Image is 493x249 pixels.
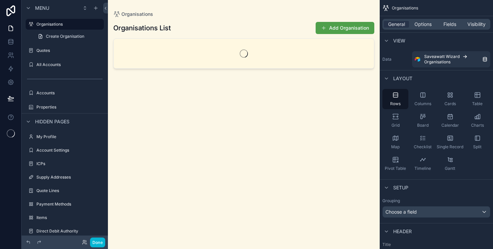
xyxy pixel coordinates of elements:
a: Payment Methods [26,199,104,210]
span: Gantt [445,166,455,171]
span: Single Record [437,144,463,150]
button: Grid [382,111,408,131]
button: Split [464,132,490,152]
label: Properties [36,104,103,110]
button: Columns [410,89,436,109]
button: Single Record [437,132,463,152]
span: Pivot Table [385,166,406,171]
a: Supply Addresses [26,172,104,183]
label: Quote Lines [36,188,103,193]
a: Account Settings [26,145,104,156]
a: Saveawatt WizardOrganisations [412,51,490,67]
a: Direct Debit Authority [26,226,104,237]
span: Cards [444,101,456,106]
span: Rows [390,101,401,106]
span: Visibility [467,21,486,28]
a: Create Organisation [34,31,104,42]
span: Map [391,144,400,150]
span: Organisations [424,59,451,65]
span: Options [414,21,432,28]
label: Accounts [36,90,103,96]
label: Payment Methods [36,201,103,207]
button: Map [382,132,408,152]
button: Gantt [437,154,463,174]
span: Fields [443,21,456,28]
span: Choose a field [385,209,417,215]
button: Cards [437,89,463,109]
span: Charts [471,123,484,128]
button: Table [464,89,490,109]
button: Board [410,111,436,131]
label: Supply Addresses [36,175,103,180]
label: Direct Debit Authority [36,228,103,234]
span: Columns [414,101,431,106]
span: View [393,37,405,44]
a: ICPs [26,158,104,169]
span: Hidden pages [35,118,69,125]
button: Timeline [410,154,436,174]
a: Organisations [26,19,104,30]
a: My Profile [26,131,104,142]
img: Airtable Logo [415,57,420,62]
a: Properties [26,102,104,113]
span: Saveawatt Wizard [424,54,460,59]
span: Timeline [414,166,431,171]
span: Table [472,101,483,106]
a: Accounts [26,88,104,98]
span: Create Organisation [46,34,84,39]
button: Charts [464,111,490,131]
label: Account Settings [36,148,103,153]
span: General [388,21,405,28]
span: Menu [35,5,49,11]
a: Items [26,212,104,223]
button: Done [90,238,105,247]
span: Board [417,123,429,128]
a: Quotes [26,45,104,56]
label: Data [382,57,409,62]
span: Split [473,144,482,150]
span: Grid [391,123,400,128]
label: All Accounts [36,62,103,67]
span: Setup [393,184,408,191]
button: Rows [382,89,408,109]
span: Layout [393,75,412,82]
a: All Accounts [26,59,104,70]
button: Calendar [437,111,463,131]
button: Choose a field [382,206,490,218]
button: Pivot Table [382,154,408,174]
button: Checklist [410,132,436,152]
span: Calendar [441,123,459,128]
label: Organisations [36,22,100,27]
label: Quotes [36,48,103,53]
span: Header [393,228,412,235]
label: ICPs [36,161,103,166]
span: Checklist [414,144,432,150]
label: My Profile [36,134,103,139]
label: Items [36,215,103,220]
span: Organisations [392,5,418,11]
a: Quote Lines [26,185,104,196]
label: Grouping [382,198,400,204]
